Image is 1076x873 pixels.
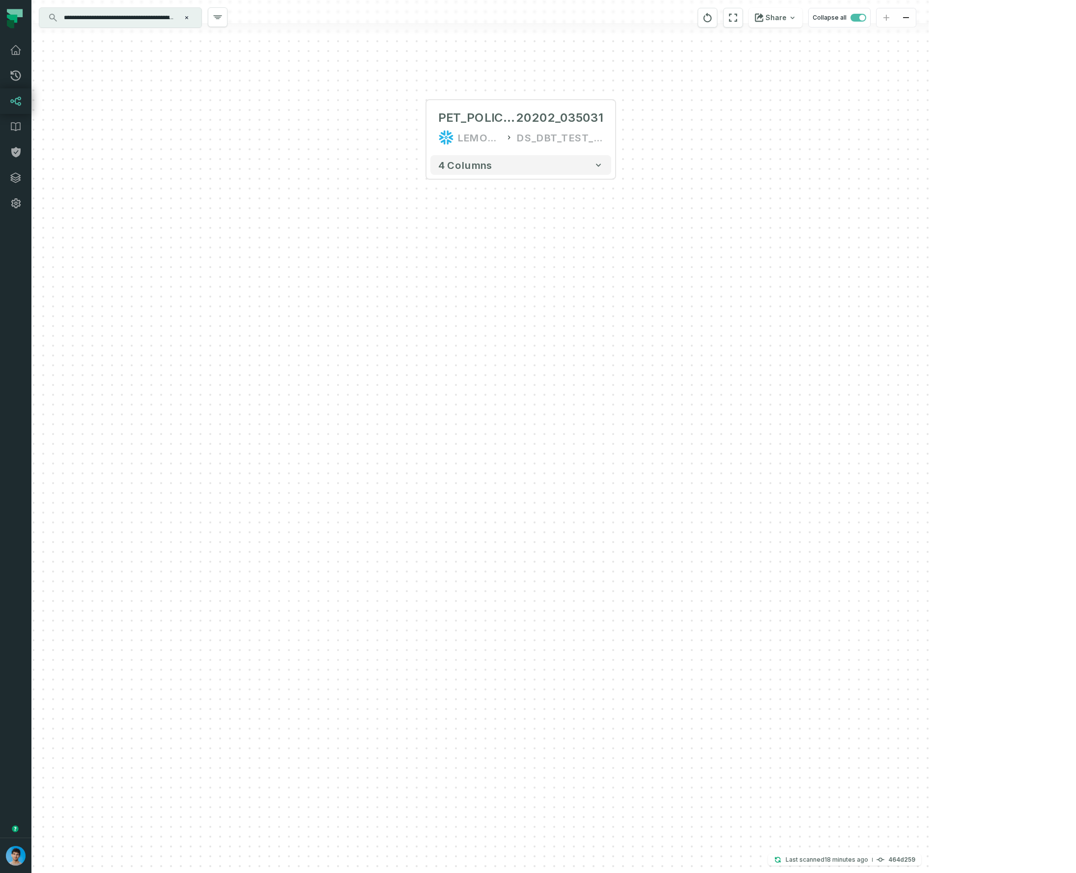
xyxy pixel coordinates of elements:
[824,856,868,863] relative-time: Sep 21, 2025, 3:58 PM GMT+3
[6,846,26,866] img: avatar of Omri Ildis
[888,857,915,863] h4: 464d259
[808,8,871,27] button: Collapse all
[438,110,603,126] div: PET_POLICY_PURCHASE_POLICIES_UNIQUENESS_20220202_035031
[438,110,516,126] span: PET_POLICY_PURCHASE_POLICIES_UNIQUENESS_202
[438,159,492,171] span: 4 columns
[182,13,192,23] button: Clear search query
[517,130,603,145] div: DS_DBT_TEST__AUDIT
[11,824,20,833] div: Tooltip anchor
[786,855,868,865] p: Last scanned
[768,854,921,866] button: Last scanned[DATE] 3:58:40 PM464d259
[516,110,603,126] span: 20202_035031
[458,130,501,145] div: LEMONADE
[896,8,916,27] button: zoom out
[749,8,802,27] button: Share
